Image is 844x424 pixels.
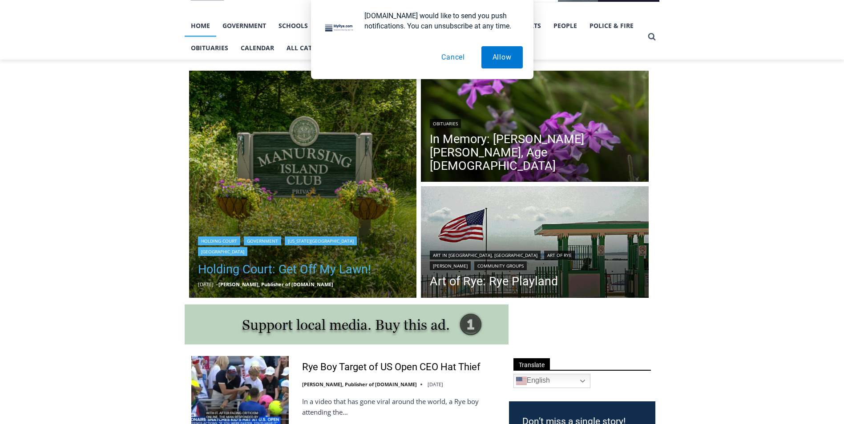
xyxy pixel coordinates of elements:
img: (PHOTO: Manursing Island Club in Rye. File photo, 2024. Credit: Justin Gray.) [189,71,417,298]
a: Intern @ [DOMAIN_NAME] [214,86,431,111]
a: Open Tues. - Sun. [PHONE_NUMBER] [0,89,89,111]
span: Intern @ [DOMAIN_NAME] [233,88,412,108]
img: s_800_809a2aa2-bb6e-4add-8b5e-749ad0704c34.jpeg [215,0,269,40]
a: [PERSON_NAME] [430,261,471,270]
a: Obituaries [430,119,461,128]
a: Art in [GEOGRAPHIC_DATA], [GEOGRAPHIC_DATA] [430,251,541,260]
a: In Memory: [PERSON_NAME] [PERSON_NAME], Age [DEMOGRAPHIC_DATA] [430,132,640,172]
a: English [513,374,590,388]
a: Art of Rye [544,251,575,260]
a: Read More Art of Rye: Rye Playland [421,186,649,300]
span: Translate [513,358,550,370]
a: Community Groups [474,261,527,270]
img: en [516,376,527,386]
button: Cancel [430,46,476,68]
h4: Book [PERSON_NAME]'s Good Humor for Your Event [271,9,310,34]
img: support local media, buy this ad [185,304,509,344]
div: "the precise, almost orchestrated movements of cutting and assembling sushi and [PERSON_NAME] mak... [92,56,131,106]
div: "[PERSON_NAME] and I covered the [DATE] Parade, which was a really eye opening experience as I ha... [225,0,420,86]
a: [GEOGRAPHIC_DATA] [198,247,247,256]
time: [DATE] [198,281,214,288]
span: – [216,281,218,288]
a: Book [PERSON_NAME]'s Good Humor for Your Event [264,3,321,40]
a: [PERSON_NAME], Publisher of [DOMAIN_NAME] [218,281,333,288]
a: [US_STATE][GEOGRAPHIC_DATA] [285,236,357,245]
a: Read More Holding Court: Get Off My Lawn! [189,71,417,298]
a: [PERSON_NAME], Publisher of [DOMAIN_NAME] [302,381,417,388]
span: Open Tues. - Sun. [PHONE_NUMBER] [3,92,87,125]
a: Holding Court [198,236,240,245]
div: Serving [GEOGRAPHIC_DATA] Since [DATE] [58,16,220,24]
div: [DOMAIN_NAME] would like to send you push notifications. You can unsubscribe at any time. [357,11,523,31]
time: [DATE] [428,381,443,388]
a: Government [244,236,281,245]
a: Art of Rye: Rye Playland [430,275,640,288]
img: (PHOTO: Rye Playland. Entrance onto Playland Beach at the Boardwalk. By JoAnn Cancro.) [421,186,649,300]
a: Rye Boy Target of US Open CEO Hat Thief [302,361,481,374]
button: Allow [481,46,523,68]
p: In a video that has gone viral around the world, a Rye boy attending the… [302,396,497,417]
div: | | | [198,235,408,256]
img: notification icon [322,11,357,46]
a: Holding Court: Get Off My Lawn! [198,260,408,278]
div: | | | [430,249,640,270]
